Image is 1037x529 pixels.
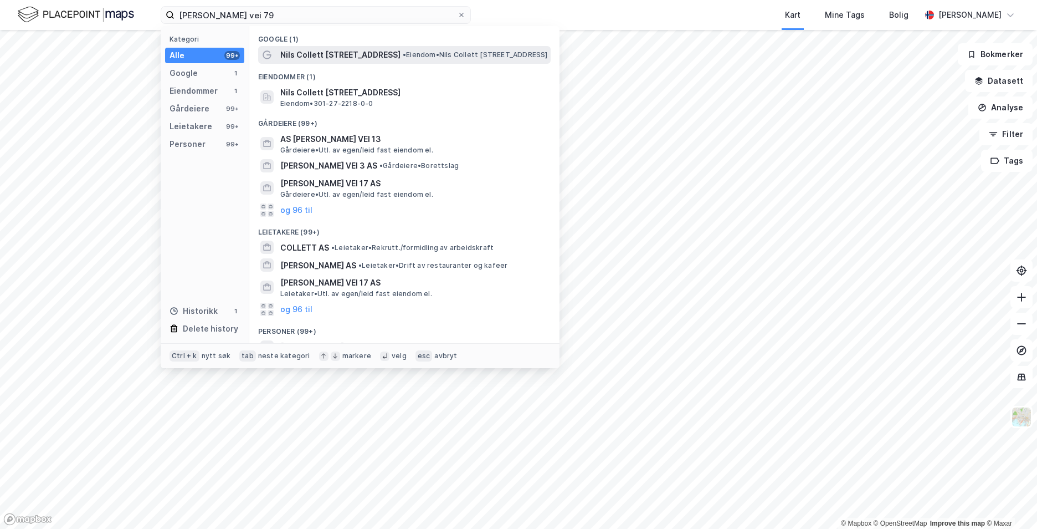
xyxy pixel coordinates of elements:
a: Mapbox [841,520,871,527]
div: esc [415,350,433,362]
a: Improve this map [930,520,985,527]
span: AS [PERSON_NAME] VEI 13 [280,133,546,146]
div: Leietakere (99+) [249,219,559,239]
button: Analyse [968,96,1033,119]
span: Person • [DATE] [346,343,401,352]
span: Gårdeiere • Borettslag [379,161,459,170]
div: 1 [231,69,240,78]
span: [PERSON_NAME] VEI 17 AS [280,276,546,289]
div: Mine Tags [825,8,865,22]
div: Delete history [183,322,238,335]
span: • [379,161,383,170]
div: Historikk [170,304,218,318]
div: 99+ [224,51,240,60]
div: 1 [231,87,240,95]
div: Personer [170,138,206,151]
div: 1 [231,307,240,316]
span: • [346,343,350,351]
div: avbryt [434,352,457,360]
span: • [331,243,335,252]
div: Google [170,67,198,80]
div: Gårdeiere (99+) [249,110,559,130]
button: og 96 til [280,204,312,217]
span: [PERSON_NAME] VEI 17 AS [280,177,546,190]
span: Leietaker • Drift av restauranter og kafeer [358,261,507,270]
div: Bolig [889,8,908,22]
div: markere [342,352,371,360]
span: Gårdeiere • Utl. av egen/leid fast eiendom el. [280,190,433,199]
div: tab [239,350,256,362]
span: COLLETT AS [280,241,329,255]
button: Bokmerker [958,43,1033,65]
span: Gårdeiere • Utl. av egen/leid fast eiendom el. [280,146,433,155]
img: Z [1011,406,1032,428]
div: 99+ [224,122,240,131]
img: logo.f888ab2527a4732fd821a326f86c7f29.svg [18,5,134,24]
div: [PERSON_NAME] [938,8,1002,22]
a: OpenStreetMap [874,520,927,527]
span: • [403,50,406,59]
div: Kontrollprogram for chat [982,476,1037,529]
div: Ctrl + k [170,350,199,362]
span: • [358,261,362,269]
span: Leietaker • Utl. av egen/leid fast eiendom el. [280,289,432,298]
button: Filter [979,123,1033,145]
iframe: Chat Widget [982,476,1037,529]
span: Eiendom • 301-27-2218-0-0 [280,99,373,108]
button: og 96 til [280,303,312,316]
div: velg [392,352,407,360]
span: Leietaker • Rekrutt./formidling av arbeidskraft [331,243,494,252]
span: Nils Collett [STREET_ADDRESS] [280,48,401,62]
div: neste kategori [258,352,310,360]
span: [PERSON_NAME] VEI 3 AS [280,159,377,172]
button: Tags [981,150,1033,172]
span: Nils Collett [STREET_ADDRESS] [280,86,546,99]
span: [PERSON_NAME] AS [280,259,356,272]
div: Kart [785,8,800,22]
input: Søk på adresse, matrikkel, gårdeiere, leietakere eller personer [174,7,457,23]
div: Leietakere [170,120,212,133]
div: Gårdeiere [170,102,209,115]
div: Eiendommer [170,84,218,98]
div: Alle [170,49,184,62]
div: Eiendommer (1) [249,64,559,84]
span: Eiendom • Nils Collett [STREET_ADDRESS] [403,50,548,59]
div: Personer (99+) [249,318,559,338]
button: Datasett [965,70,1033,92]
span: [PERSON_NAME] [280,340,344,354]
div: nytt søk [202,352,231,360]
div: Kategori [170,35,244,43]
div: Google (1) [249,26,559,46]
div: 99+ [224,140,240,149]
a: Mapbox homepage [3,513,52,526]
div: 99+ [224,104,240,113]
